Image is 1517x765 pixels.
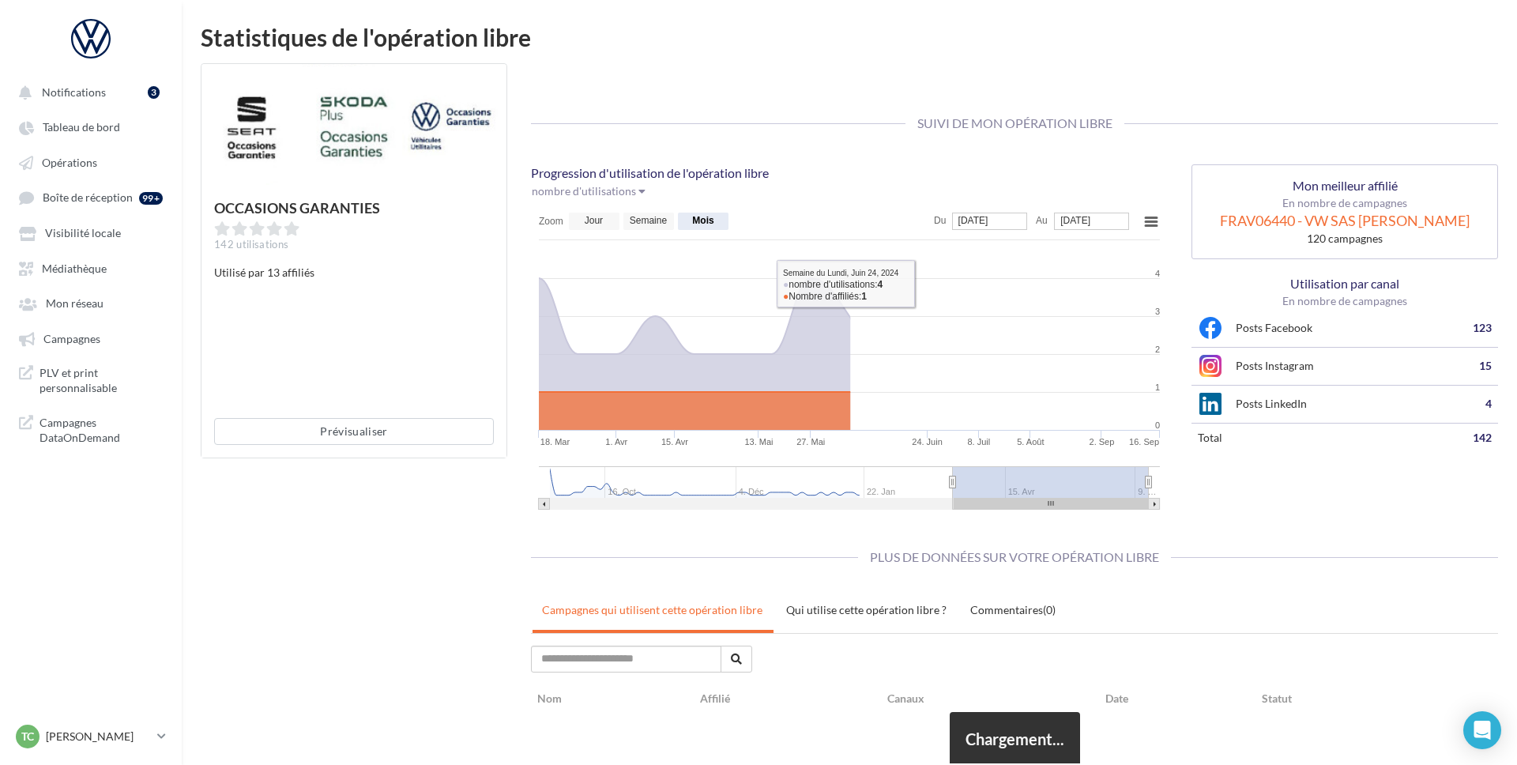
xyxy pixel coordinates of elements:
[1429,347,1498,385] td: 15
[796,437,825,447] tspan: 27. Mai
[9,218,172,247] a: Visibilité locale
[1204,195,1485,211] p: En nombre de campagnes
[13,722,169,752] a: TC [PERSON_NAME]
[1017,437,1044,447] tspan: 5. Août
[585,215,603,226] text: Jour
[540,437,570,447] tspan: 18. Mar
[961,590,1065,630] a: Commentaires(0)
[40,365,163,396] span: PLV et print personnalisable
[43,121,120,134] span: Tableau de bord
[1429,423,1498,452] td: 142
[542,603,762,616] uib-tab-heading: Campagnes qui utilisent cette opération libre
[1155,382,1160,392] tspan: 1
[45,227,121,240] span: Visibilité locale
[1043,603,1056,616] span: (0)
[9,324,172,352] a: Campagnes
[1090,437,1115,447] tspan: 2. Sep
[777,590,956,630] a: Qui utilise cette opération libre ?
[214,418,494,445] button: Prévisualiser
[21,729,34,744] span: TC
[214,201,440,215] div: OCCASIONS GARANTIES
[1204,177,1485,195] p: Mon meilleur affilié
[1191,275,1498,293] p: Utilisation par canal
[744,437,773,447] tspan: 13. Mai
[201,25,1498,49] div: Statistiques de l'opération libre
[1229,347,1429,385] td: Posts Instagram
[1155,345,1160,354] tspan: 2
[1155,420,1160,430] tspan: 0
[531,183,656,205] button: nombre d'utilisations
[630,215,668,226] text: Semaine
[605,437,627,447] tspan: 1. Avr
[9,183,172,212] a: Boîte de réception 99+
[533,590,772,630] a: Campagnes qui utilisent cette opération libre
[934,215,946,226] text: Du
[661,437,688,447] tspan: 15. Avr
[912,437,943,447] tspan: 24. Juin
[43,191,133,205] span: Boîte de réception
[1204,211,1485,232] div: FRAV06440 - VW SAS [PERSON_NAME]
[1155,269,1160,278] tspan: 4
[958,215,988,226] tspan: [DATE]
[9,254,172,282] a: Médiathèque
[1229,385,1429,423] td: Posts LinkedIn
[1463,711,1501,749] div: Open Intercom Messenger
[42,85,106,99] span: Notifications
[9,112,172,141] a: Tableau de bord
[531,684,1498,763] div: '
[46,729,151,744] p: [PERSON_NAME]
[42,262,107,275] span: Médiathèque
[42,156,97,169] span: Opérations
[532,184,636,198] span: nombre d'utilisations
[1191,293,1498,309] p: En nombre de campagnes
[1155,307,1160,316] tspan: 3
[214,238,288,251] span: 142 utilisations
[905,115,1124,130] span: Suivi de mon opération libre
[9,359,172,402] a: PLV et print personnalisable
[46,297,104,311] span: Mon réseau
[531,164,1168,183] p: Progression d'utilisation de l'opération libre
[148,86,160,99] div: 3
[970,603,1056,616] uib-tab-heading: Commentaires
[9,288,172,317] a: Mon réseau
[43,332,100,345] span: Campagnes
[692,215,714,226] text: Mois
[1129,437,1159,447] tspan: 16. Sep
[967,437,990,447] tspan: 8. Juil
[1429,309,1498,347] td: 123
[786,603,947,616] uib-tab-heading: Qui utilise cette opération libre ?
[1191,423,1429,452] td: total
[539,216,563,227] text: Zoom
[139,192,163,205] div: 99+
[9,409,172,452] a: Campagnes DataOnDemand
[9,77,166,106] button: Notifications 3
[40,415,163,446] span: Campagnes DataOnDemand
[9,148,172,176] a: Opérations
[858,549,1171,564] span: Plus de données sur votre opération libre
[1229,309,1429,347] td: Posts Facebook
[1204,231,1485,247] div: 120 campagnes
[1138,487,1156,496] tspan: 9. …
[214,265,494,281] p: Utilisé par 13 affiliés
[1060,215,1090,226] tspan: [DATE]
[1429,385,1498,423] td: 4
[1036,215,1048,226] text: Au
